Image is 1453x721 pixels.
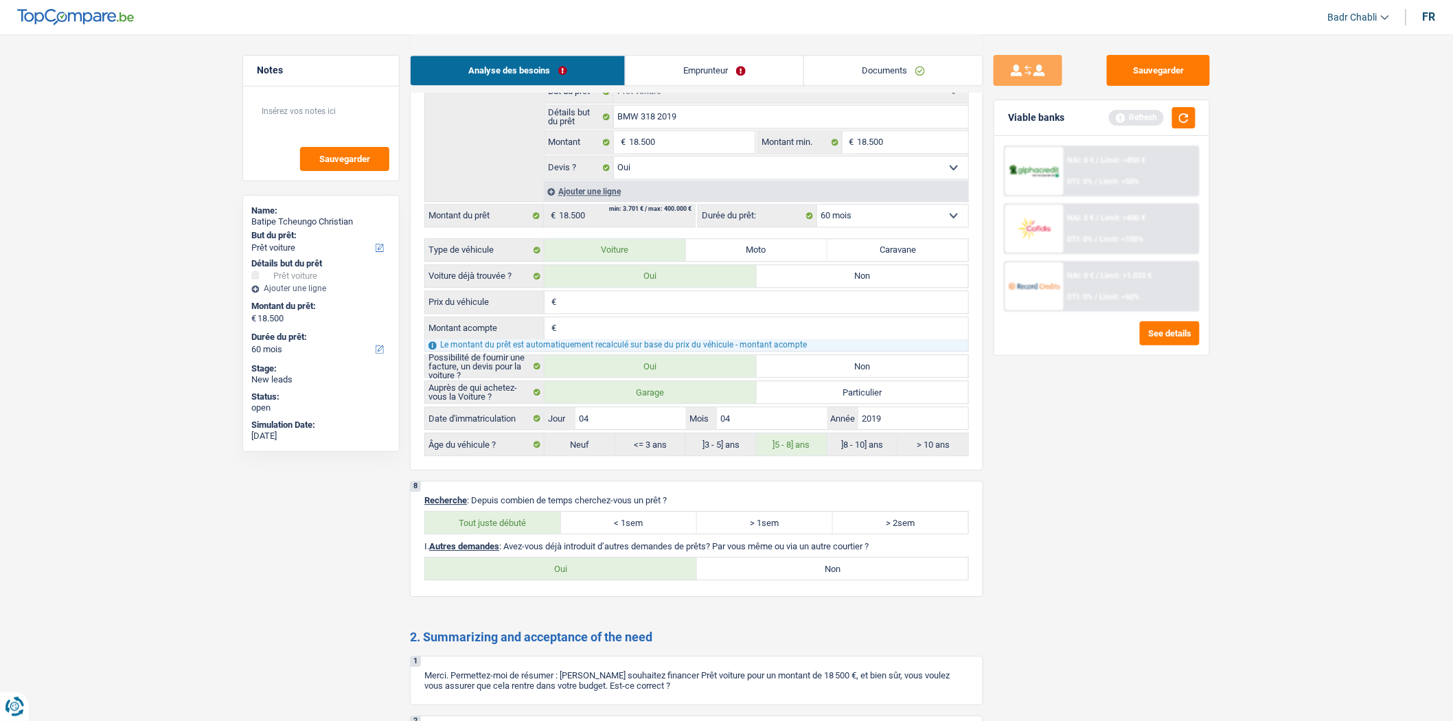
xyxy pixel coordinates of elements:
[697,558,969,580] label: Non
[425,433,545,455] label: Âge du véhicule ?
[1097,214,1099,222] span: /
[545,157,614,179] label: Devis ?
[425,239,545,261] label: Type de véhicule
[757,355,969,377] label: Non
[1097,271,1099,280] span: /
[425,205,544,227] label: Montant du prêt
[615,433,686,455] label: <= 3 ans
[1140,321,1200,345] button: See details
[609,206,691,212] div: min: 3.701 € / max: 400.000 €
[1068,156,1095,165] span: NAI: 0 €
[827,239,969,261] label: Caravane
[251,284,391,293] div: Ajouter une ligne
[545,381,757,403] label: Garage
[251,313,256,324] span: €
[858,407,968,429] input: AAAA
[614,131,629,153] span: €
[545,239,686,261] label: Voiture
[17,9,134,25] img: TopCompare Logo
[1100,293,1140,301] span: Limit: <60%
[757,265,969,287] label: Non
[686,239,827,261] label: Moto
[425,407,545,429] label: Date d'immatriculation
[425,317,545,339] label: Montant acompte
[411,56,625,85] a: Analyse des besoins
[257,65,385,76] h5: Notes
[1100,177,1140,186] span: Limit: <50%
[1101,271,1152,280] span: Limit: >1.033 €
[251,258,391,269] div: Détails but du prêt
[698,205,817,227] label: Durée du prêt:
[425,512,561,534] label: Tout juste débuté
[686,433,757,455] label: ]3 - 5] ans
[758,131,842,153] label: Montant min.
[545,317,560,339] span: €
[898,433,969,455] label: > 10 ans
[1317,6,1389,29] a: Badr Chabli
[1107,55,1210,86] button: Sauvegarder
[251,363,391,374] div: Stage:
[300,147,389,171] button: Sauvegarder
[424,541,969,551] p: I. : Avez-vous déjà introduit d’autres demandes de prêts? Par vous même ou via un autre courtier ?
[686,407,717,429] label: Mois
[757,381,969,403] label: Particulier
[251,402,391,413] div: open
[827,433,898,455] label: ]8 - 10] ans
[1068,293,1093,301] span: DTI: 0%
[411,656,421,667] div: 1
[545,106,614,128] label: Détails but du prêt
[1100,235,1144,244] span: Limit: <100%
[544,181,968,201] div: Ajouter une ligne
[425,558,697,580] label: Oui
[545,291,560,313] span: €
[1109,110,1164,125] div: Refresh
[1095,177,1098,186] span: /
[1068,235,1093,244] span: DTI: 0%
[251,431,391,442] div: [DATE]
[575,407,685,429] input: JJ
[251,205,391,216] div: Name:
[424,495,969,505] p: : Depuis combien de temps cherchez-vous un prêt ?
[425,291,545,313] label: Prix du véhicule
[757,433,827,455] label: ]5 - 8] ans
[424,495,467,505] span: Recherche
[1095,293,1098,301] span: /
[545,131,614,153] label: Montant
[1328,12,1377,23] span: Badr Chabli
[545,407,575,429] label: Jour
[251,230,388,241] label: But du prêt:
[411,481,421,492] div: 8
[1009,273,1060,299] img: Record Credits
[545,265,757,287] label: Oui
[827,407,858,429] label: Année
[1095,235,1098,244] span: /
[410,630,983,645] h2: 2. Summarizing and acceptance of the need
[697,512,833,534] label: > 1sem
[804,56,983,85] a: Documents
[626,56,803,85] a: Emprunteur
[425,339,968,351] div: Le montant du prêt est automatiquement recalculé sur base du prix du véhicule - montant acompte
[251,374,391,385] div: New leads
[319,154,370,163] span: Sauvegarder
[1101,214,1146,222] span: Limit: >800 €
[1008,112,1064,124] div: Viable banks
[1009,216,1060,241] img: Cofidis
[1068,214,1095,222] span: NAI: 0 €
[1423,10,1436,23] div: fr
[1101,156,1146,165] span: Limit: >850 €
[425,265,545,287] label: Voiture déjà trouvée ?
[429,541,499,551] span: Autres demandes
[561,512,697,534] label: < 1sem
[1068,271,1095,280] span: NAI: 0 €
[1009,163,1060,179] img: AlphaCredit
[544,205,559,227] span: €
[425,381,545,403] label: Auprès de qui achetez-vous la Voiture ?
[251,420,391,431] div: Simulation Date:
[425,355,545,377] label: Possibilité de fournir une facture, un devis pour la voiture ?
[833,512,969,534] label: > 2sem
[251,216,391,227] div: Batipe Tcheungo Christian
[545,355,757,377] label: Oui
[251,301,388,312] label: Montant du prêt:
[545,433,615,455] label: Neuf
[843,131,858,153] span: €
